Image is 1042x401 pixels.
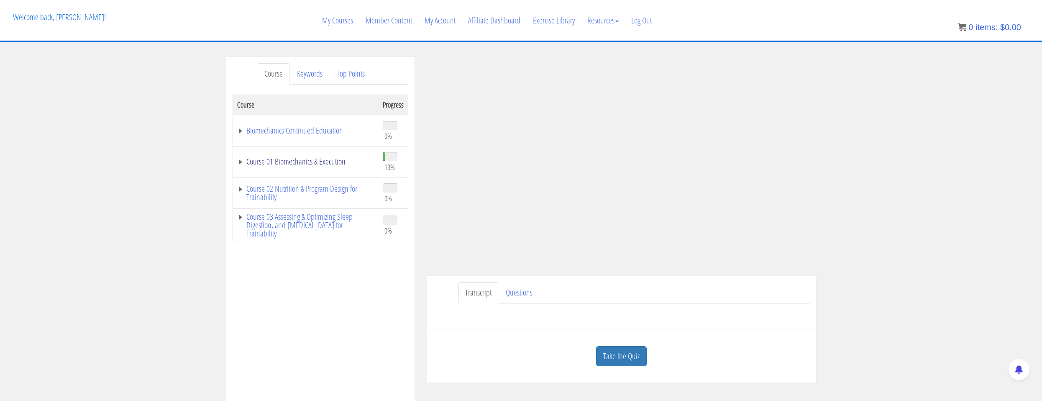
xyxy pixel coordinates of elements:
[418,0,462,41] a: My Account
[330,63,371,85] a: Top Points
[458,282,498,303] a: Transcript
[499,282,539,303] a: Questions
[237,185,374,201] a: Course 02 Nutrition & Program Design for Trainability
[1000,23,1005,32] span: $
[625,0,658,41] a: Log Out
[258,63,289,85] a: Course
[384,226,392,235] span: 0%
[958,23,1021,32] a: 0 items: $0.00
[7,0,112,34] p: Welcome back, [PERSON_NAME]!
[384,194,392,203] span: 0%
[527,0,581,41] a: Exercise Library
[462,0,527,41] a: Affiliate Dashboard
[379,95,408,115] th: Progress
[290,63,329,85] a: Keywords
[359,0,418,41] a: Member Content
[958,23,966,31] img: icon11.png
[581,0,625,41] a: Resources
[237,126,374,135] a: Biomechanics Continued Education
[1000,23,1021,32] bdi: 0.00
[233,95,379,115] th: Course
[968,23,973,32] span: 0
[316,0,359,41] a: My Courses
[237,213,374,238] a: Course 03 Assessing & Optimizing Sleep Digestion, and [MEDICAL_DATA] for Trainability
[237,157,374,166] a: Course 01 Biomechanics & Execution
[975,23,998,32] span: items:
[384,162,395,172] span: 13%
[384,131,392,141] span: 0%
[596,346,647,367] a: Take the Quiz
